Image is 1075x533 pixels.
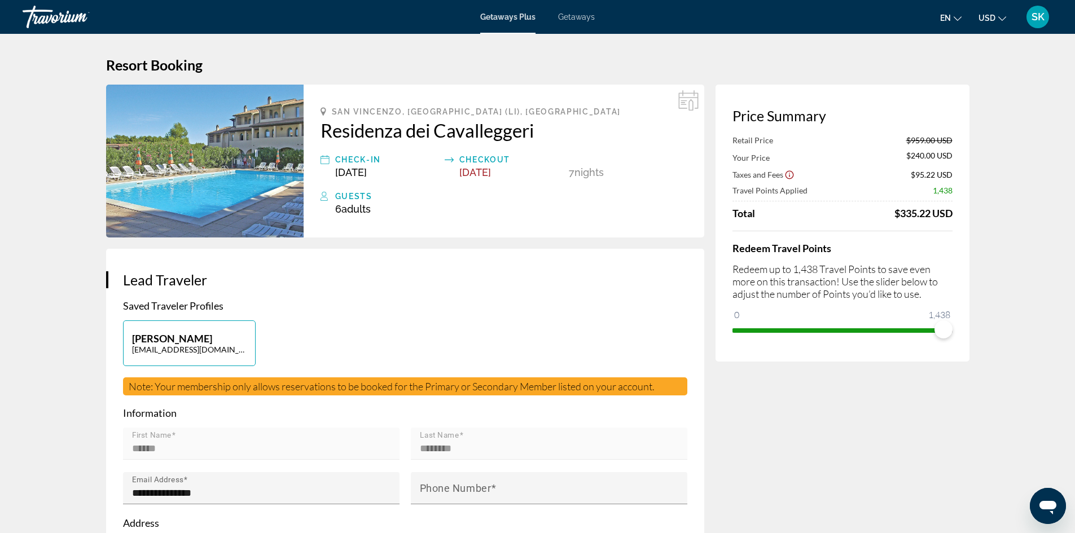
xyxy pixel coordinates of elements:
span: SK [1032,11,1045,23]
span: Total [732,207,755,219]
span: $959.00 USD [906,135,953,145]
span: 0 [732,308,741,321]
span: 6 [335,203,371,215]
iframe: Кнопка запуска окна обмена сообщениями [1030,488,1066,524]
button: User Menu [1023,5,1052,29]
p: [EMAIL_ADDRESS][DOMAIN_NAME] [132,345,247,354]
span: ngx-slider [934,320,953,338]
span: Your Price [732,153,770,162]
span: Nights [574,166,604,178]
span: 7 [569,166,574,178]
span: Taxes and Fees [732,170,783,179]
p: Address [123,517,687,529]
button: Show Taxes and Fees disclaimer [784,169,795,179]
a: Getaways Plus [480,12,536,21]
button: Show Taxes and Fees breakdown [732,169,795,180]
h4: Redeem Travel Points [732,242,953,254]
p: Information [123,407,687,419]
a: Getaways [558,12,595,21]
span: $95.22 USD [911,170,953,179]
h3: Price Summary [732,107,953,124]
span: 1,438 [927,308,952,321]
div: $335.22 USD [894,207,953,219]
span: en [940,14,951,23]
p: [PERSON_NAME] [132,332,247,345]
p: Saved Traveler Profiles [123,299,687,312]
span: Adults [341,203,371,215]
span: [DATE] [459,166,491,178]
span: Note: Your membership only allows reservations to be booked for the Primary or Secondary Member l... [129,380,655,393]
span: Travel Points Applied [732,186,808,195]
a: Travorium [23,2,135,32]
p: Redeem up to 1,438 Travel Points to save even more on this transaction! Use the slider below to a... [732,263,953,300]
mat-label: Phone Number [420,482,492,494]
button: Change currency [979,10,1006,26]
mat-label: First Name [132,431,172,440]
div: Checkout [459,153,563,166]
span: San Vincenzo, [GEOGRAPHIC_DATA] (LI), [GEOGRAPHIC_DATA] [332,107,621,116]
button: Change language [940,10,962,26]
button: [PERSON_NAME][EMAIL_ADDRESS][DOMAIN_NAME] [123,320,256,366]
span: 1,438 [933,186,953,195]
div: Check-In [335,153,439,166]
span: [DATE] [335,166,367,178]
h3: Lead Traveler [123,271,687,288]
span: $240.00 USD [906,151,953,163]
mat-label: Last Name [420,431,459,440]
span: Retail Price [732,135,773,145]
a: Residenza dei Cavalleggeri [321,119,687,142]
h1: Resort Booking [106,56,969,73]
ngx-slider: ngx-slider [732,328,953,331]
div: Guests [335,190,687,203]
span: USD [979,14,995,23]
mat-label: Email Address [132,475,183,484]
